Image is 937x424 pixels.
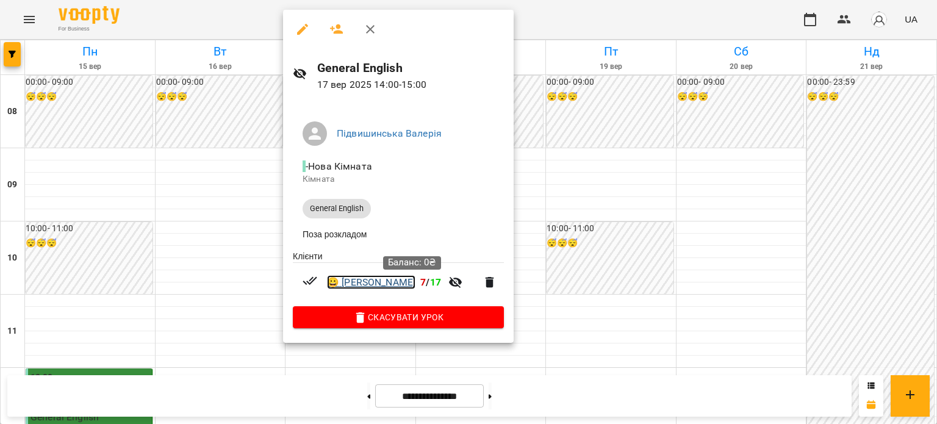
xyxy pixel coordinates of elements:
span: 7 [420,276,426,288]
ul: Клієнти [293,250,504,307]
p: Кімната [303,173,494,185]
a: Підвишинська Валерія [337,128,442,139]
span: Баланс: 0₴ [388,257,436,268]
a: 😀 [PERSON_NAME] [327,275,415,290]
li: Поза розкладом [293,223,504,245]
svg: Візит сплачено [303,273,317,288]
h6: General English [317,59,504,77]
span: General English [303,203,371,214]
span: - Нова Кімната [303,160,375,172]
b: / [420,276,441,288]
span: Скасувати Урок [303,310,494,325]
button: Скасувати Урок [293,306,504,328]
p: 17 вер 2025 14:00 - 15:00 [317,77,504,92]
span: 17 [430,276,441,288]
